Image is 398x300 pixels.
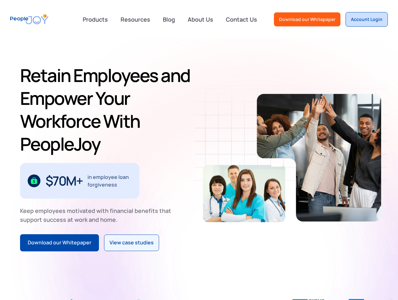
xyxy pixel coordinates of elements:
a: Download our Whitepaper [274,12,340,26]
div: Products [79,13,112,26]
a: About Us [184,12,217,26]
div: $70M+ [45,176,83,186]
div: in employee loan forgiveness [87,173,132,188]
div: Keep employees motivated with financial benefits that support success at work and home. [20,206,177,224]
a: View case studies [104,235,159,251]
a: Download our Whitepaper [20,234,99,251]
h1: Retain Employees and Empower Your Workforce With PeopleJoy [20,64,203,155]
a: Resources [117,12,154,26]
img: Retain-Employees-PeopleJoy [257,94,381,222]
img: Retain-Employees-PeopleJoy [203,165,285,222]
a: Blog [159,12,179,26]
a: Contact Us [222,12,261,26]
a: Account Login [346,12,388,27]
div: Download our Whitepaper [279,16,335,23]
div: 1 / 3 [20,163,139,199]
div: Account Login [351,16,382,23]
div: Download our Whitepaper [28,239,91,247]
a: home [10,10,48,28]
div: View case studies [109,239,154,247]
